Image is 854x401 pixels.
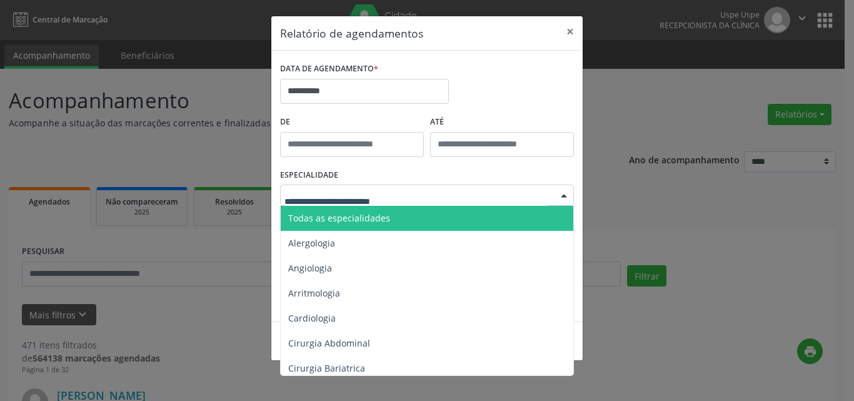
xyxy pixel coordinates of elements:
[288,312,336,324] span: Cardiologia
[280,25,423,41] h5: Relatório de agendamentos
[430,113,574,132] label: ATÉ
[288,212,390,224] span: Todas as especialidades
[288,362,365,374] span: Cirurgia Bariatrica
[288,237,335,249] span: Alergologia
[280,59,378,79] label: DATA DE AGENDAMENTO
[288,287,340,299] span: Arritmologia
[280,113,424,132] label: De
[288,337,370,349] span: Cirurgia Abdominal
[288,262,332,274] span: Angiologia
[558,16,583,47] button: Close
[280,166,338,185] label: ESPECIALIDADE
